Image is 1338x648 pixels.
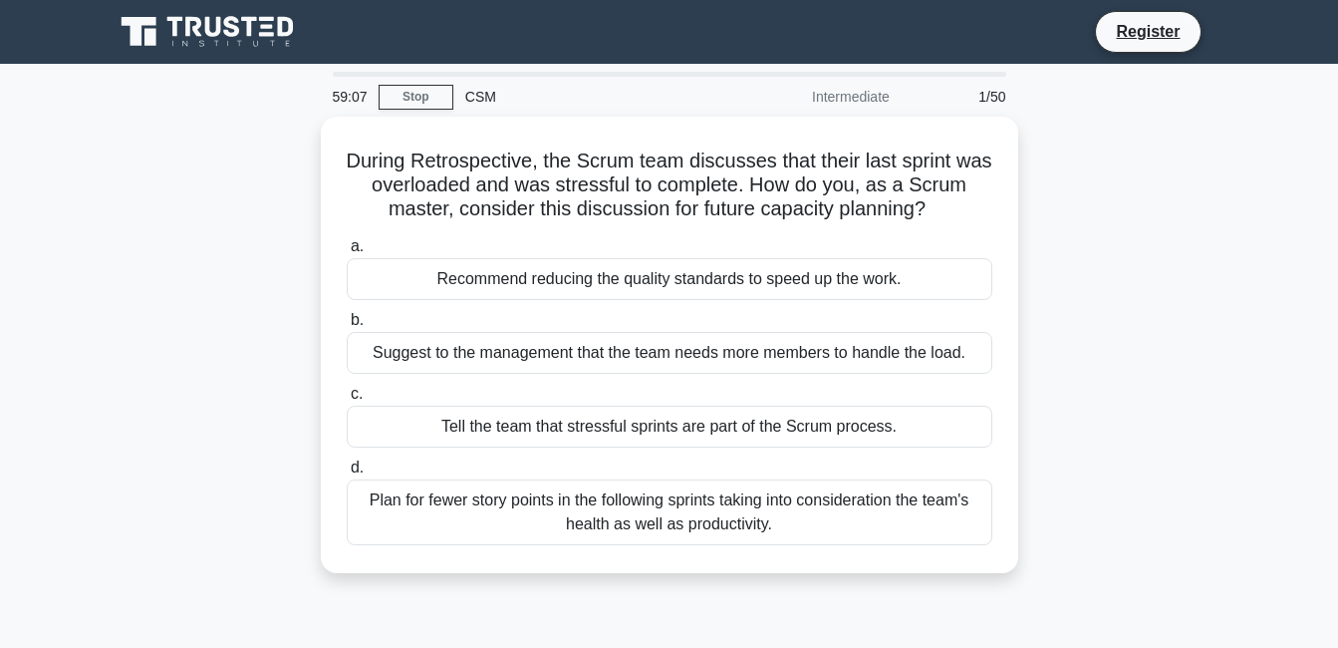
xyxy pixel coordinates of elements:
div: Suggest to the management that the team needs more members to handle the load. [347,332,992,374]
span: d. [351,459,364,476]
span: a. [351,237,364,254]
div: 1/50 [902,77,1018,117]
div: Intermediate [727,77,902,117]
a: Stop [379,85,453,110]
div: Recommend reducing the quality standards to speed up the work. [347,258,992,300]
div: Plan for fewer story points in the following sprints taking into consideration the team's health ... [347,480,992,545]
span: b. [351,311,364,328]
div: Tell the team that stressful sprints are part of the Scrum process. [347,406,992,448]
span: c. [351,385,363,402]
h5: During Retrospective, the Scrum team discusses that their last sprint was overloaded and was stre... [345,149,994,222]
a: Register [1104,19,1192,44]
div: 59:07 [321,77,379,117]
div: CSM [453,77,727,117]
